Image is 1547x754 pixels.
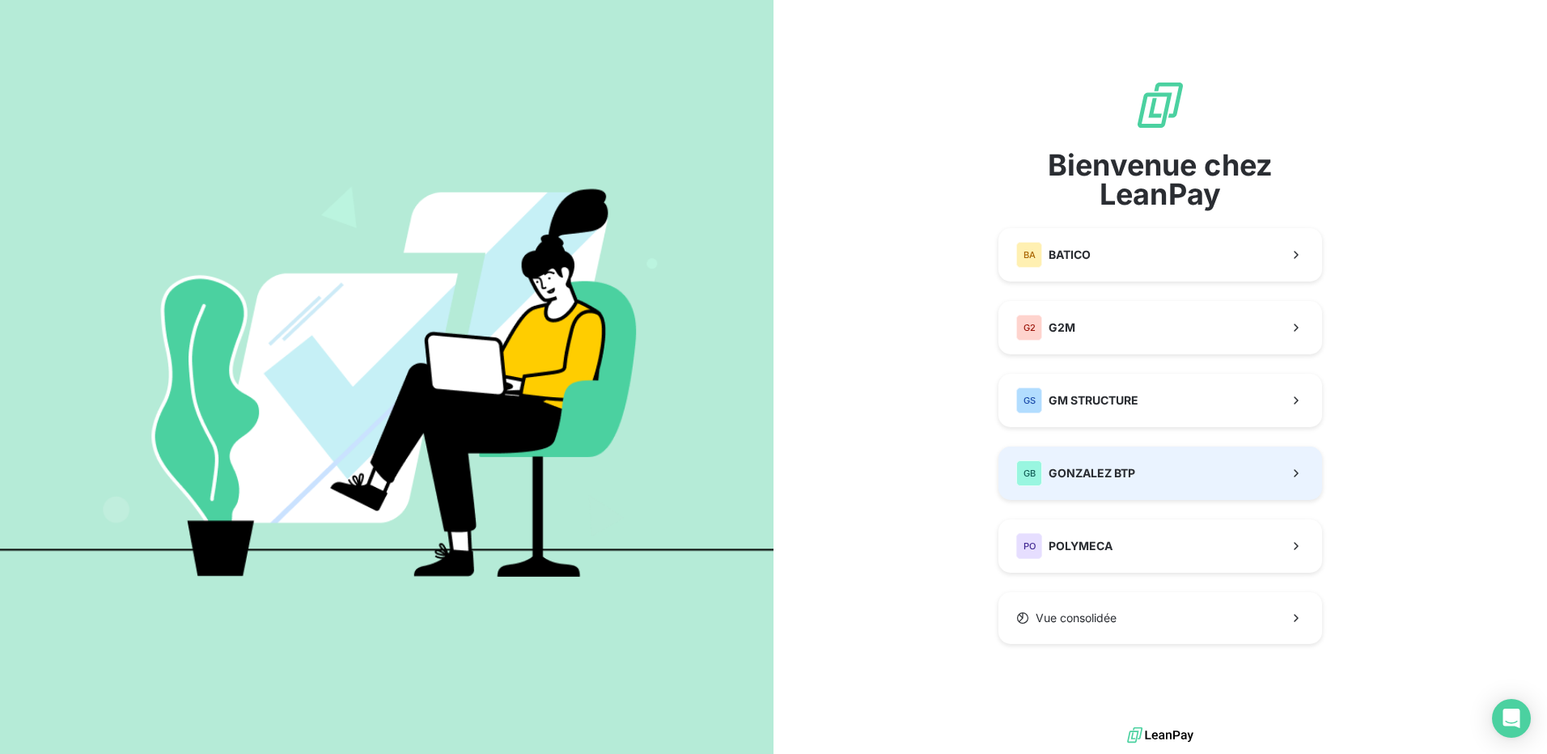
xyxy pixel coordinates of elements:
[998,228,1322,282] button: BABATICO
[1049,392,1138,409] span: GM STRUCTURE
[1134,79,1186,131] img: logo sigle
[1016,533,1042,559] div: PO
[1049,247,1091,263] span: BATICO
[1049,320,1075,336] span: G2M
[1016,242,1042,268] div: BA
[998,592,1322,644] button: Vue consolidée
[998,301,1322,354] button: G2G2M
[1492,699,1531,738] div: Open Intercom Messenger
[1016,460,1042,486] div: GB
[998,519,1322,573] button: POPOLYMECA
[1127,723,1193,748] img: logo
[998,150,1322,209] span: Bienvenue chez LeanPay
[1016,315,1042,341] div: G2
[1016,388,1042,413] div: GS
[1036,610,1117,626] span: Vue consolidée
[1049,465,1135,481] span: GONZALEZ BTP
[998,374,1322,427] button: GSGM STRUCTURE
[998,447,1322,500] button: GBGONZALEZ BTP
[1049,538,1113,554] span: POLYMECA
